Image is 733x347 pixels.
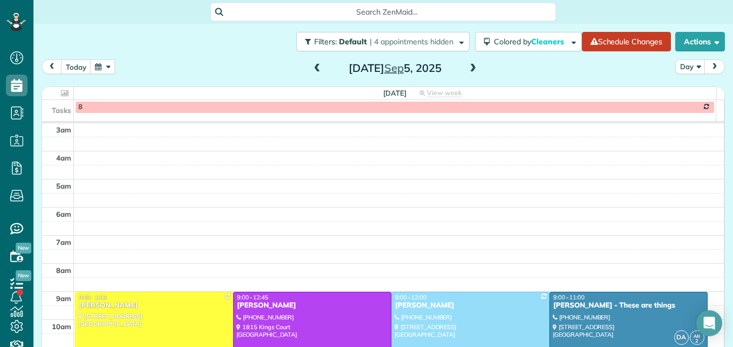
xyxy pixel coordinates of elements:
span: Sep [384,61,404,75]
div: [PERSON_NAME] - These are things [553,301,704,310]
span: New [16,270,31,281]
span: 7am [56,238,71,246]
span: Default [339,37,368,46]
span: 5am [56,182,71,190]
span: 9:00 - 11:00 [553,293,585,301]
button: next [704,59,725,74]
a: Filters: Default | 4 appointments hidden [291,32,470,51]
span: 4am [56,154,71,162]
small: 2 [690,336,704,346]
button: today [61,59,91,74]
span: New [16,243,31,253]
div: [PERSON_NAME] [395,301,546,310]
span: AB [694,333,700,339]
span: 3am [56,125,71,134]
span: 9:00 - 12:45 [237,293,268,301]
button: Colored byCleaners [475,32,582,51]
h2: [DATE] 5, 2025 [328,62,463,74]
a: Schedule Changes [582,32,671,51]
div: [PERSON_NAME] [78,301,230,310]
button: Actions [675,32,725,51]
button: Day [675,59,705,74]
span: 9:00 - 12:00 [395,293,426,301]
button: Filters: Default | 4 appointments hidden [296,32,470,51]
span: 8am [56,266,71,275]
div: [PERSON_NAME] [236,301,388,310]
span: 8 [78,103,83,111]
span: [DATE] [383,89,406,97]
span: 9am [56,294,71,303]
span: | 4 appointments hidden [370,37,453,46]
span: Colored by [494,37,568,46]
span: 9:00 - 1:00 [79,293,107,301]
span: Filters: [314,37,337,46]
span: 6am [56,210,71,218]
span: View week [427,89,461,97]
span: DA [674,330,689,345]
span: Cleaners [531,37,566,46]
button: prev [42,59,62,74]
div: Open Intercom Messenger [696,310,722,336]
span: 10am [52,322,71,331]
